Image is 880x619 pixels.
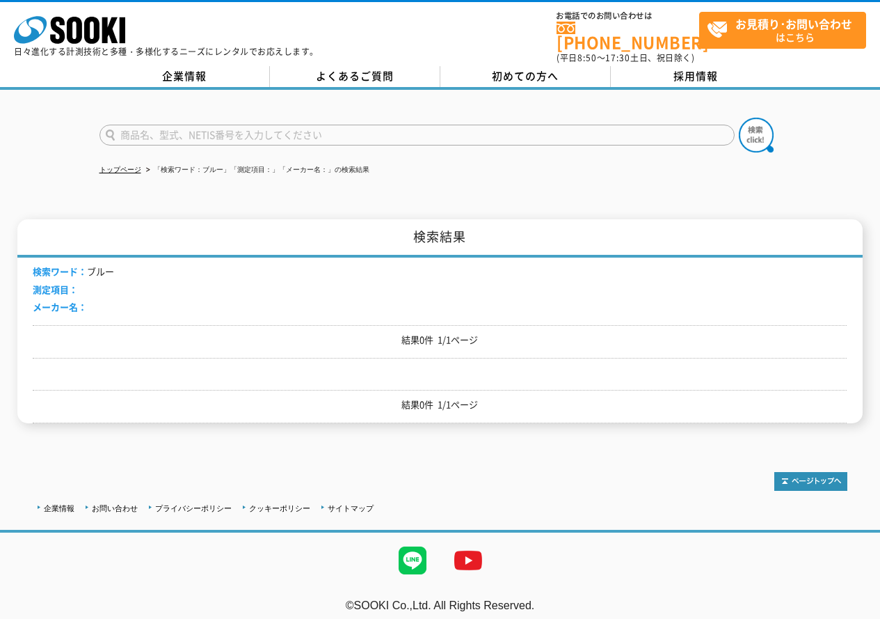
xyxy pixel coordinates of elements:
a: よくあるご質問 [270,66,440,87]
span: メーカー名： [33,300,87,313]
img: YouTube [440,533,496,588]
span: 測定項目： [33,283,78,296]
h1: 検索結果 [17,219,862,258]
a: クッキーポリシー [249,504,310,512]
p: 結果0件 1/1ページ [33,333,847,347]
input: 商品名、型式、NETIS番号を入力してください [99,125,735,146]
span: 初めての方へ [492,68,559,84]
a: 企業情報 [99,66,270,87]
a: 初めての方へ [440,66,611,87]
a: プライバシーポリシー [155,504,232,512]
img: btn_search.png [739,118,774,152]
a: お問い合わせ [92,504,138,512]
span: お電話でのお問い合わせは [557,12,699,20]
img: LINE [385,533,440,588]
span: はこちら [707,13,865,47]
p: 日々進化する計測技術と多種・多様化するニーズにレンタルでお応えします。 [14,47,319,56]
strong: お見積り･お問い合わせ [735,15,852,32]
li: ブルー [33,265,114,279]
a: サイトマップ [328,504,374,512]
li: 「検索ワード：ブルー」「測定項目：」「メーカー名：」の検索結果 [143,163,369,178]
span: (平日 ～ 土日、祝日除く) [557,52,694,64]
span: 8:50 [577,52,597,64]
span: 17:30 [605,52,630,64]
span: 検索ワード： [33,265,87,278]
img: トップページへ [774,472,847,491]
a: トップページ [99,166,141,173]
a: 採用情報 [611,66,781,87]
p: 結果0件 1/1ページ [33,398,847,412]
a: [PHONE_NUMBER] [557,22,699,50]
a: お見積り･お問い合わせはこちら [699,12,866,49]
a: 企業情報 [44,504,74,512]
